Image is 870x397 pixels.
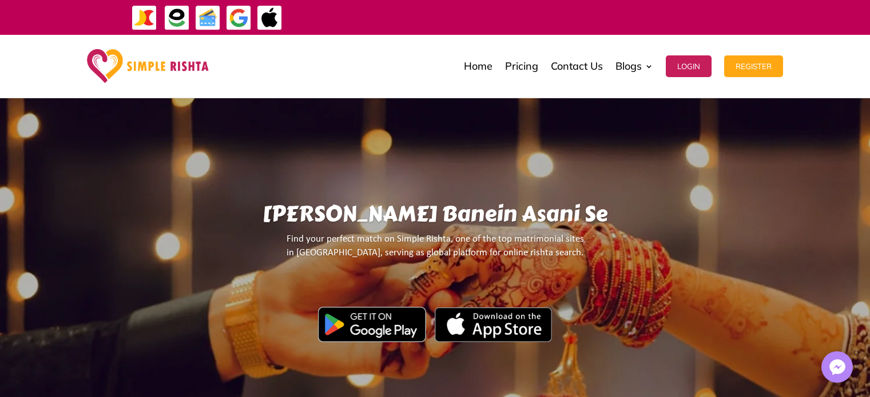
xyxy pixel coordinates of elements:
[464,38,492,95] a: Home
[826,356,849,379] img: Messenger
[505,38,538,95] a: Pricing
[195,5,221,31] img: Credit Cards
[615,38,653,95] a: Blogs
[113,201,756,232] h1: [PERSON_NAME] Banein Asani Se
[507,7,533,27] strong: ایزی پیسہ
[724,38,783,95] a: Register
[666,55,712,77] button: Login
[318,307,426,342] img: Google Play
[164,5,190,31] img: EasyPaisa-icon
[317,10,811,24] div: ایپ میں پیمنٹ صرف گوگل پے اور ایپل پے کے ذریعے ممکن ہے۔ ، یا کریڈٹ کارڈ کے ذریعے ویب سائٹ پر ہوگی۔
[113,232,756,270] p: Find your perfect match on Simple Rishta, one of the top matrimonial sites in [GEOGRAPHIC_DATA], ...
[535,7,559,27] strong: جاز کیش
[666,38,712,95] a: Login
[551,38,603,95] a: Contact Us
[226,5,252,31] img: GooglePay-icon
[257,5,283,31] img: ApplePay-icon
[132,5,157,31] img: JazzCash-icon
[724,55,783,77] button: Register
